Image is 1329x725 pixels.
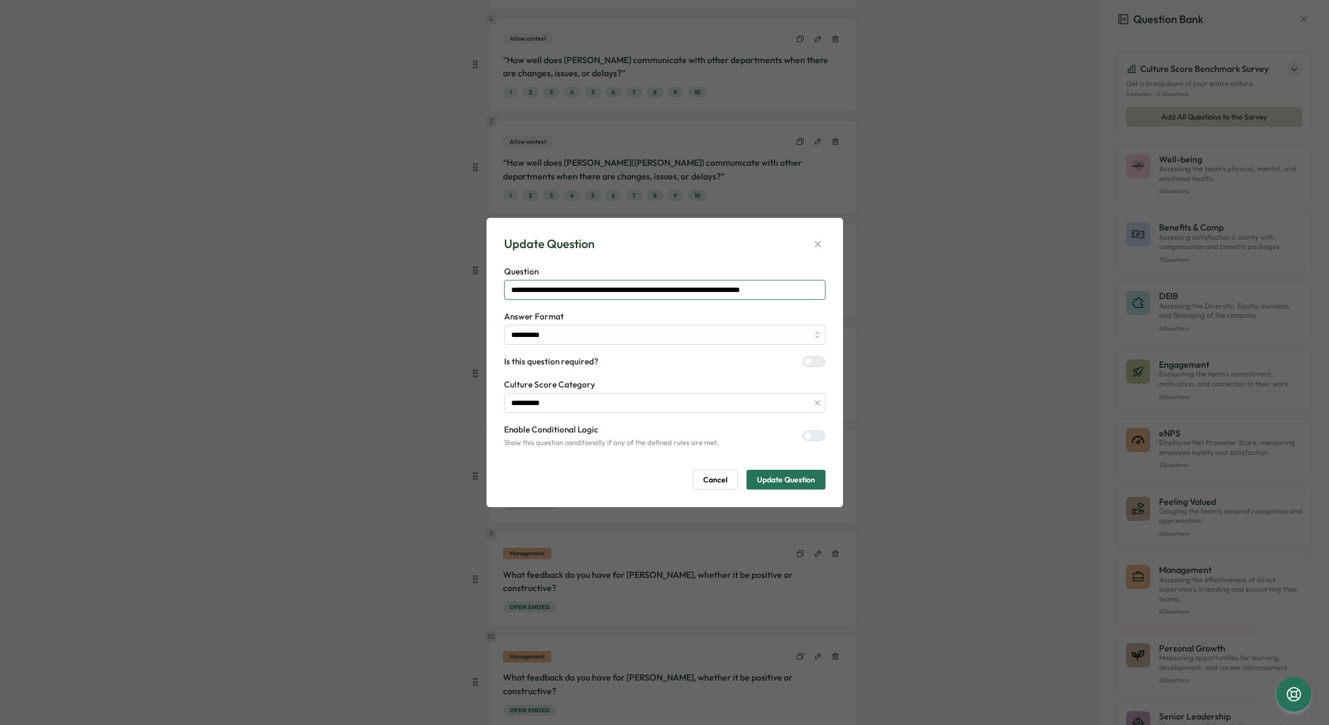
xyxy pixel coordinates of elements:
span: Cancel [703,470,727,489]
div: Update Question [504,235,595,252]
button: Cancel [693,470,738,490]
button: Update Question [746,470,825,490]
label: Enable Conditional Logic [504,424,719,436]
label: Is this question required? [504,356,598,368]
p: Show this question conditionally if any of the defined rules are met. [504,438,719,448]
label: Question [504,266,825,278]
label: Culture Score Category [504,379,825,391]
label: Answer Format [504,311,825,323]
span: Update Question [757,470,815,489]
